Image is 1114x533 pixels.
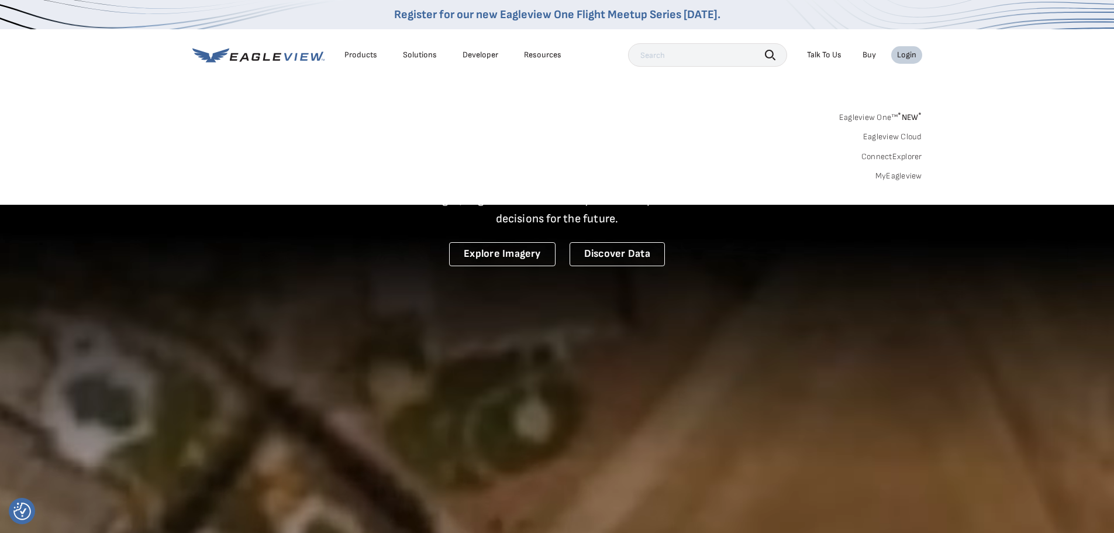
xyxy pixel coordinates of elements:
a: Developer [463,50,498,60]
a: Explore Imagery [449,242,556,266]
a: Discover Data [570,242,665,266]
button: Consent Preferences [13,503,31,520]
img: Revisit consent button [13,503,31,520]
div: Resources [524,50,561,60]
a: Eagleview One™*NEW* [839,109,922,122]
a: MyEagleview [875,171,922,181]
div: Solutions [403,50,437,60]
a: Eagleview Cloud [863,132,922,142]
div: Talk To Us [807,50,841,60]
input: Search [628,43,787,67]
a: Buy [863,50,876,60]
a: ConnectExplorer [861,152,922,162]
a: Register for our new Eagleview One Flight Meetup Series [DATE]. [394,8,720,22]
div: Products [344,50,377,60]
span: NEW [898,112,922,122]
div: Login [897,50,916,60]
